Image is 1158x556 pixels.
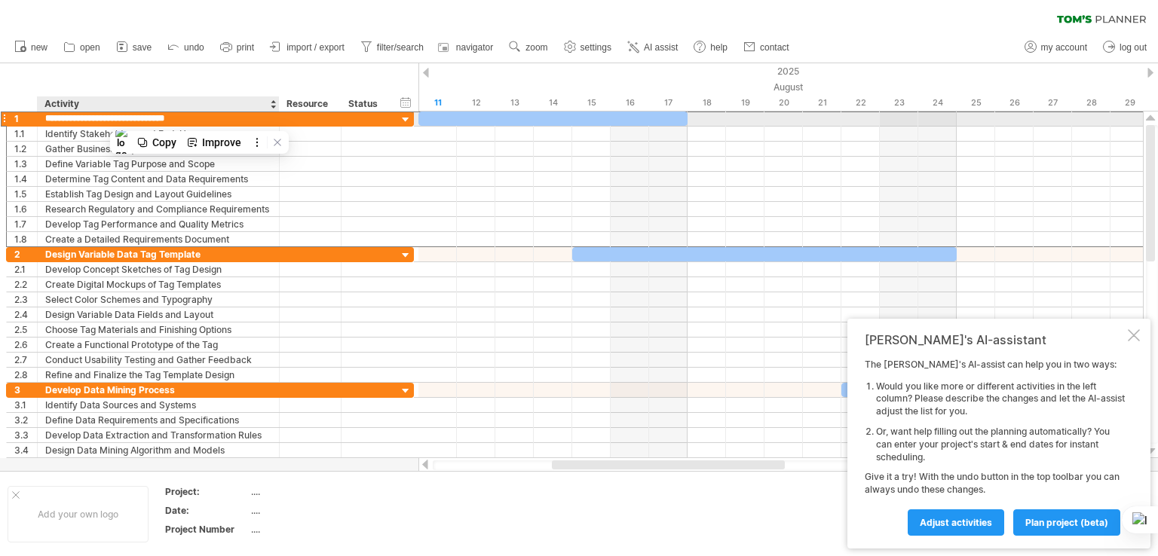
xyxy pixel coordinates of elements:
[457,95,495,111] div: Tuesday, 12 August 2025
[8,486,149,542] div: Add your own logo
[841,95,880,111] div: Friday, 22 August 2025
[581,42,611,53] span: settings
[1041,42,1087,53] span: my account
[572,95,611,111] div: Friday, 15 August 2025
[908,509,1004,536] a: Adjust activities
[14,368,37,382] div: 2.8
[14,142,37,156] div: 1.2
[60,38,105,57] a: open
[726,95,764,111] div: Tuesday, 19 August 2025
[45,232,271,246] div: Create a Detailed Requirements Document
[45,413,271,427] div: Define Data Requirements and Specifications
[1120,42,1147,53] span: log out
[165,485,248,498] div: Project:
[611,95,649,111] div: Saturday, 16 August 2025
[876,426,1125,463] li: Or, want help filling out the planning automatically? You can enter your project's start & end da...
[1013,509,1120,536] a: plan project (beta)
[14,217,37,231] div: 1.7
[377,42,424,53] span: filter/search
[45,383,271,397] div: Develop Data Mining Process
[876,380,1125,418] li: Would you like more or different activities in the left column? Please describe the changes and l...
[251,485,378,498] div: ....
[534,95,572,111] div: Thursday, 14 August 2025
[1099,38,1151,57] a: log out
[525,42,547,53] span: zoom
[45,172,271,186] div: Determine Tag Content and Data Requirements
[45,187,271,201] div: Establish Tag Design and Layout Guidelines
[237,42,254,53] span: print
[1072,95,1111,111] div: Thursday, 28 August 2025
[14,187,37,201] div: 1.5
[165,504,248,517] div: Date:
[45,142,271,156] div: Gather Business Requirements
[14,232,37,246] div: 1.8
[995,95,1034,111] div: Tuesday, 26 August 2025
[644,42,678,53] span: AI assist
[348,96,381,112] div: Status
[505,38,552,57] a: zoom
[14,443,37,457] div: 3.4
[45,443,271,457] div: Design Data Mining Algorithm and Models
[418,95,457,111] div: Monday, 11 August 2025
[436,38,498,57] a: navigator
[14,202,37,216] div: 1.6
[649,95,688,111] div: Sunday, 17 August 2025
[1034,95,1072,111] div: Wednesday, 27 August 2025
[133,42,152,53] span: save
[286,96,332,112] div: Resource
[760,42,789,53] span: contact
[45,322,271,337] div: Choose Tag Materials and Finishing Options
[14,322,37,337] div: 2.5
[1111,95,1149,111] div: Friday, 29 August 2025
[560,38,616,57] a: settings
[623,38,682,57] a: AI assist
[1021,38,1092,57] a: my account
[266,38,349,57] a: import / export
[14,353,37,367] div: 2.7
[710,42,728,53] span: help
[14,307,37,322] div: 2.4
[14,398,37,412] div: 3.1
[45,262,271,276] div: Develop Concept Sketches of Tag Design
[45,157,271,171] div: Define Variable Tag Purpose and Scope
[45,338,271,352] div: Create a Functional Prototype of the Tag
[918,95,957,111] div: Sunday, 24 August 2025
[45,127,271,141] div: Identify Stakeholders and End-Users
[764,95,803,111] div: Wednesday, 20 August 2025
[164,38,209,57] a: undo
[44,96,271,112] div: Activity
[920,517,992,528] span: Adjust activities
[286,42,345,53] span: import / export
[45,202,271,216] div: Research Regulatory and Compliance Requirements
[14,292,37,307] div: 2.3
[251,504,378,517] div: ....
[14,277,37,292] div: 2.2
[740,38,794,57] a: contact
[80,42,100,53] span: open
[865,332,1125,347] div: [PERSON_NAME]'s AI-assistant
[45,247,271,261] div: Design Variable Data Tag Template
[880,95,918,111] div: Saturday, 23 August 2025
[14,172,37,186] div: 1.4
[690,38,732,57] a: help
[45,353,271,367] div: Conduct Usability Testing and Gather Feedback
[14,112,37,126] div: 1
[165,523,248,536] div: Project Number
[865,359,1125,535] div: The [PERSON_NAME]'s AI-assist can help you in two ways: Give it a try! With the undo button in th...
[357,38,428,57] a: filter/search
[45,217,271,231] div: Develop Tag Performance and Quality Metrics
[14,338,37,352] div: 2.6
[45,277,271,292] div: Create Digital Mockups of Tag Templates
[184,42,204,53] span: undo
[45,368,271,382] div: Refine and Finalize the Tag Template Design
[112,38,156,57] a: save
[45,292,271,307] div: Select Color Schemes and Typography
[1025,517,1108,528] span: plan project (beta)
[456,42,493,53] span: navigator
[11,38,52,57] a: new
[14,157,37,171] div: 1.3
[957,95,995,111] div: Monday, 25 August 2025
[251,523,378,536] div: ....
[31,42,47,53] span: new
[14,127,37,141] div: 1.1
